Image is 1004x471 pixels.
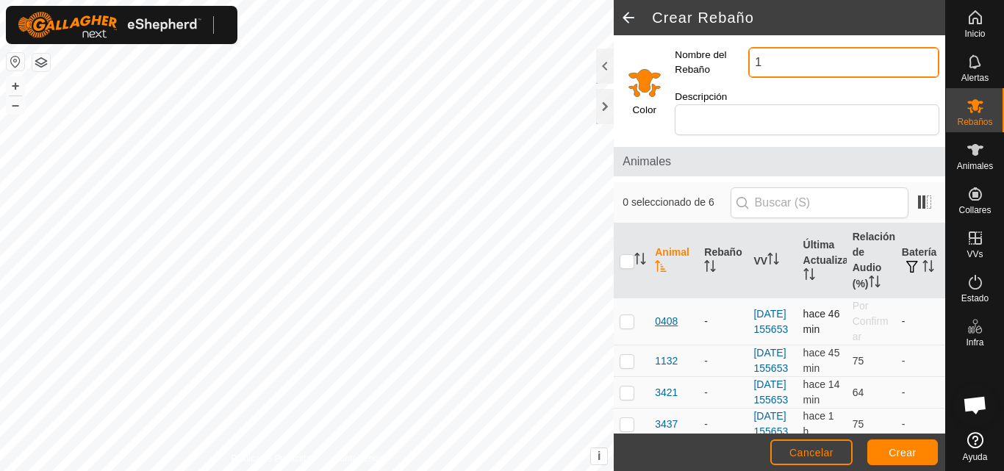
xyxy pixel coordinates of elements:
span: Por Confirmar [853,300,889,342]
th: Relación de Audio (%) [847,223,896,298]
button: i [591,448,607,464]
span: 75 [853,355,864,367]
p-sorticon: Activar para ordenar [803,270,815,282]
p-sorticon: Activar para ordenar [767,255,779,267]
th: Animal [649,223,698,298]
span: VVs [967,250,983,259]
th: VV [747,223,797,298]
span: i [598,450,600,462]
div: - [704,353,742,369]
span: 0408 [655,314,678,329]
span: Cancelar [789,447,833,459]
button: – [7,96,24,114]
div: - [704,385,742,400]
span: Estado [961,294,989,303]
span: Animales [957,162,993,170]
span: Ayuda [963,453,988,461]
p-sorticon: Activar para ordenar [634,255,646,267]
span: 14 oct 2025, 22:38 [803,308,840,335]
th: Rebaño [698,223,747,298]
span: Inicio [964,29,985,38]
a: [DATE] 155653 [753,347,788,374]
span: 64 [853,386,864,398]
img: Logo Gallagher [18,12,201,38]
th: Última Actualización [797,223,847,298]
span: Crear [889,447,917,459]
span: 14 oct 2025, 22:39 [803,347,840,374]
button: Crear [867,439,938,465]
label: Nombre del Rebaño [675,47,748,78]
label: Color [633,103,656,118]
td: - [896,409,945,440]
button: Cancelar [770,439,853,465]
div: - [704,417,742,432]
span: Animales [623,153,936,170]
span: Rebaños [957,118,992,126]
span: 14 oct 2025, 23:09 [803,378,840,406]
span: 14 oct 2025, 21:37 [803,410,834,437]
p-sorticon: Activar para ordenar [655,262,667,274]
button: Capas del Mapa [32,54,50,71]
a: Política de Privacidad [231,452,315,465]
div: Chat abierto [953,383,997,427]
td: - [896,377,945,409]
td: - [896,345,945,377]
a: [DATE] 155653 [753,308,788,335]
span: Alertas [961,73,989,82]
label: Descripción [675,90,748,104]
a: Ayuda [946,426,1004,467]
div: - [704,314,742,329]
span: Collares [958,206,991,215]
p-sorticon: Activar para ordenar [922,262,934,274]
span: 0 seleccionado de 6 [623,195,730,210]
span: 3421 [655,385,678,400]
td: - [896,298,945,345]
button: + [7,77,24,95]
h2: Crear Rebaño [652,9,945,26]
span: 75 [853,418,864,430]
span: Infra [966,338,983,347]
a: [DATE] 155653 [753,378,788,406]
a: [DATE] 155653 [753,410,788,437]
span: 1132 [655,353,678,369]
p-sorticon: Activar para ordenar [704,262,716,274]
p-sorticon: Activar para ordenar [869,278,881,290]
input: Buscar (S) [731,187,908,218]
button: Restablecer Mapa [7,53,24,71]
th: Batería [896,223,945,298]
a: Contáctenos [334,452,383,465]
span: 3437 [655,417,678,432]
